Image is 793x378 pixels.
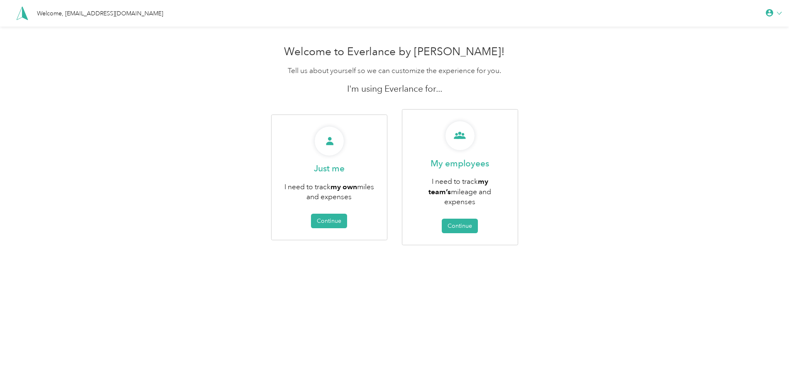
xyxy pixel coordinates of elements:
[428,177,491,206] span: I need to track mileage and expenses
[284,182,374,202] span: I need to track miles and expenses
[311,214,347,228] button: Continue
[197,66,592,76] p: Tell us about yourself so we can customize the experience for you.
[314,163,345,174] p: Just me
[330,182,357,191] b: my own
[746,332,793,378] iframe: Everlance-gr Chat Button Frame
[442,219,478,233] button: Continue
[37,9,163,18] div: Welcome, [EMAIL_ADDRESS][DOMAIN_NAME]
[431,158,489,169] p: My employees
[197,83,592,95] p: I'm using Everlance for...
[428,177,488,196] b: my team’s
[197,45,592,59] h1: Welcome to Everlance by [PERSON_NAME]!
